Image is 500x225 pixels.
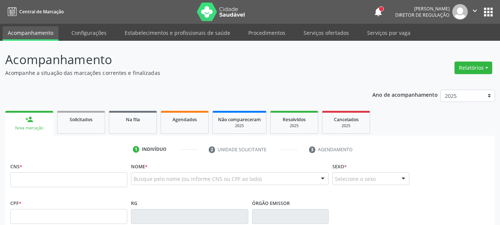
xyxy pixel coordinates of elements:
div: 1 [133,146,140,153]
button:  [468,4,482,20]
span: Resolvidos [283,116,306,123]
span: Cancelados [334,116,359,123]
span: Central de Marcação [19,9,64,15]
div: Nova marcação [10,125,48,131]
label: Nome [131,161,148,172]
div: 2025 [276,123,313,129]
p: Acompanhe a situação das marcações correntes e finalizadas [5,69,348,77]
p: Acompanhamento [5,50,348,69]
a: Configurações [66,26,112,39]
span: Solicitados [70,116,93,123]
div: 2025 [328,123,365,129]
label: Sexo [332,161,347,172]
img: img [452,4,468,20]
span: Não compareceram [218,116,261,123]
a: Serviços ofertados [298,26,354,39]
div: Indivíduo [142,146,167,153]
a: Acompanhamento [3,26,58,41]
div: 2025 [218,123,261,129]
span: Na fila [126,116,140,123]
button: apps [482,6,495,19]
span: Diretor de regulação [395,12,450,18]
button: notifications [373,7,383,17]
p: Ano de acompanhamento [372,90,438,99]
label: Órgão emissor [252,198,290,209]
label: RG [131,198,137,209]
a: Central de Marcação [5,6,64,18]
a: Procedimentos [243,26,291,39]
label: CNS [10,161,22,172]
span: Busque pelo nome (ou informe CNS ou CPF ao lado) [134,175,262,183]
div: person_add [25,115,33,123]
a: Estabelecimentos e profissionais de saúde [120,26,235,39]
span: Agendados [172,116,197,123]
a: Serviços por vaga [362,26,416,39]
i:  [471,7,479,15]
div: [PERSON_NAME] [395,6,450,12]
span: Selecione o sexo [335,175,376,183]
button: Relatórios [454,62,492,74]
